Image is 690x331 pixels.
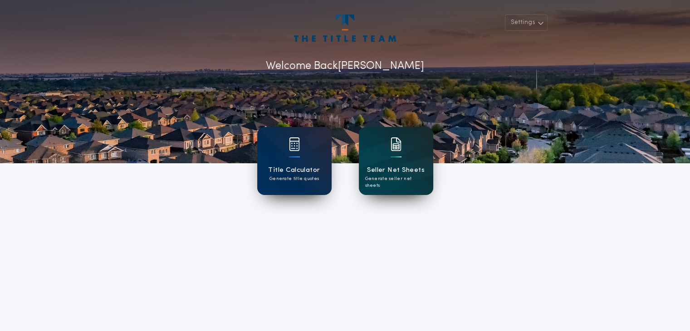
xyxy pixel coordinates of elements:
img: card icon [391,137,401,151]
h1: Title Calculator [268,165,320,175]
p: Generate title quotes [269,175,319,182]
p: Welcome Back [PERSON_NAME] [266,58,424,74]
img: card icon [289,137,300,151]
img: account-logo [294,15,396,42]
a: card iconTitle CalculatorGenerate title quotes [257,127,332,195]
p: Generate seller net sheets [365,175,427,189]
button: Settings [505,15,548,31]
h1: Seller Net Sheets [367,165,425,175]
a: card iconSeller Net SheetsGenerate seller net sheets [359,127,433,195]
